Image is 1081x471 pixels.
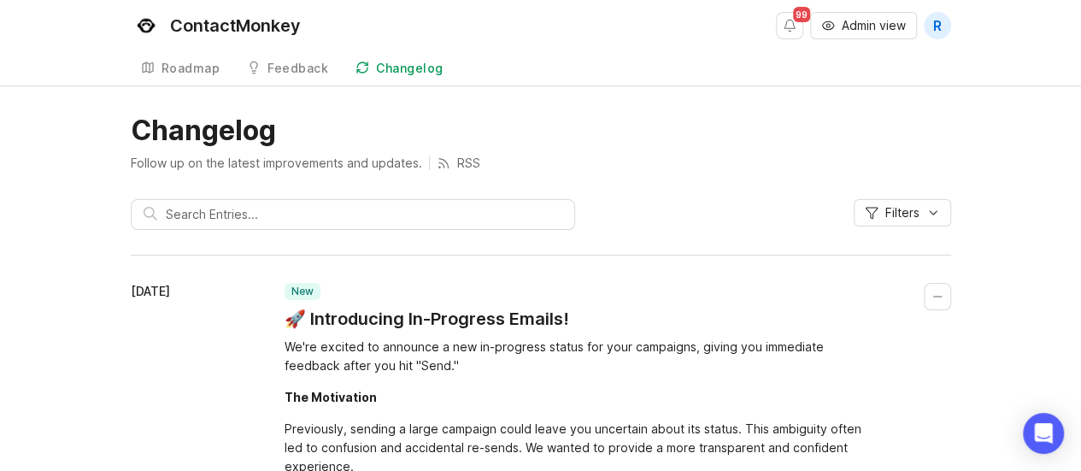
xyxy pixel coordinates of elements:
input: Search Entries... [166,205,562,224]
h1: Changelog [131,114,951,148]
p: Follow up on the latest improvements and updates. [131,155,422,172]
a: 🚀 Introducing In-Progress Emails! [285,307,569,331]
span: Filters [885,204,919,221]
div: Open Intercom Messenger [1023,413,1064,454]
a: Feedback [237,51,338,86]
a: RSS [437,155,480,172]
span: 99 [793,7,810,22]
button: R [924,12,951,39]
p: new [291,285,314,298]
div: Feedback [267,62,328,74]
div: The Motivation [285,390,377,404]
a: Changelog [345,51,454,86]
p: RSS [457,155,480,172]
button: Notifications [776,12,803,39]
a: Roadmap [131,51,231,86]
span: R [933,15,942,36]
div: We're excited to announce a new in-progress status for your campaigns, giving you immediate feedb... [285,338,866,375]
time: [DATE] [131,284,170,298]
div: Changelog [376,62,444,74]
div: ContactMonkey [170,17,301,34]
img: ContactMonkey logo [131,10,162,41]
button: Filters [854,199,951,227]
div: Roadmap [162,62,220,74]
button: Collapse changelog entry [924,283,951,310]
span: Admin view [842,17,906,34]
button: Admin view [810,12,917,39]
